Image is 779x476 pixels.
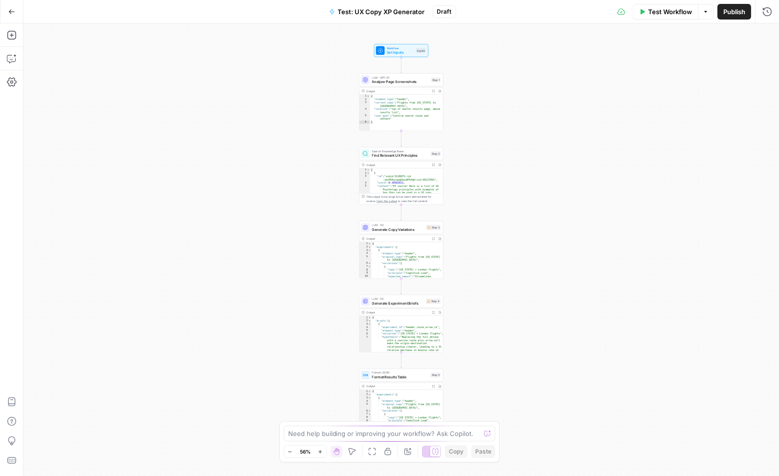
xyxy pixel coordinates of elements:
[359,114,370,121] div: 5
[359,316,371,319] div: 1
[359,322,371,326] div: 3
[359,399,371,403] div: 4
[400,205,402,220] g: Edge from step_2 to step_3
[368,242,371,246] span: Toggle code folding, rows 1 through 25
[359,332,371,335] div: 6
[359,98,370,101] div: 2
[368,316,371,319] span: Toggle code folding, rows 1 through 58
[338,7,425,17] span: Test: UX Copy XP Generator
[359,242,371,246] div: 1
[372,374,428,380] span: Format Results Table
[431,151,441,156] div: Step 2
[387,50,414,55] span: Set Inputs
[359,171,370,175] div: 2
[300,448,311,455] span: 56%
[368,396,371,400] span: Toggle code folding, rows 3 through 23
[359,265,371,269] div: 7
[366,384,428,389] div: Output
[359,262,371,265] div: 6
[359,393,371,396] div: 2
[359,248,371,252] div: 3
[359,295,443,352] div: LLM · O3Generate Experiment BriefsStep 4Output{ "briefs":[ { "experiment_id":"header_route_arrow_...
[372,75,429,80] span: LLM · GPT-4.1
[359,101,370,107] div: 3
[368,248,371,252] span: Toggle code folding, rows 3 through 23
[366,236,428,241] div: Output
[359,175,370,181] div: 3
[372,153,428,158] span: Find Relevant UX Principles
[368,319,371,323] span: Toggle code folding, rows 2 through 57
[359,271,371,275] div: 9
[359,121,370,124] div: 6
[400,131,402,146] g: Edge from step_1 to step_2
[368,393,371,396] span: Toggle code folding, rows 2 through 24
[359,268,371,271] div: 8
[359,390,371,393] div: 1
[372,223,424,227] span: LLM · O3
[366,195,441,204] div: This output is too large & has been abbreviated for review. to view the full content.
[359,95,370,98] div: 1
[368,322,371,326] span: Toggle code folding, rows 3 through 20
[359,396,371,400] div: 3
[368,246,371,249] span: Toggle code folding, rows 2 through 24
[368,262,371,265] span: Toggle code folding, rows 6 through 22
[359,403,371,409] div: 5
[359,147,443,205] div: Search Knowledge BaseFind Relevant UX PrinciplesStep 2Output[ { "id":"vsdid:5128875:rid :jbzPO4qr...
[445,445,467,458] button: Copy
[400,352,402,368] g: Edge from step_4 to step_5
[416,48,426,53] div: Inputs
[359,168,370,172] div: 1
[359,246,371,249] div: 2
[359,329,371,332] div: 5
[372,300,423,306] span: Generate Experiment Briefs
[359,409,371,413] div: 6
[366,310,428,314] div: Output
[368,390,371,393] span: Toggle code folding, rows 1 through 81
[359,181,370,185] div: 4
[367,95,370,98] span: Toggle code folding, rows 1 through 6
[372,149,428,153] span: Search Knowledge Base
[431,373,441,377] div: Step 5
[368,265,371,269] span: Toggle code folding, rows 7 through 11
[359,255,371,262] div: 5
[431,78,441,83] div: Step 1
[359,107,370,114] div: 4
[359,275,371,294] div: 10
[359,221,443,279] div: LLM · O3Generate Copy VariationsStep 3Output{ "experiments":[ { "element_type":"header", "origina...
[437,7,452,16] span: Draft
[633,4,698,20] button: Test Workflow
[359,44,443,57] div: WorkflowSet InputsInputs
[359,413,371,416] div: 7
[372,79,429,84] span: Analyze Page Screenshots
[648,7,692,17] span: Test Workflow
[377,200,397,203] span: Copy the output
[475,447,491,456] span: Paste
[359,419,371,422] div: 9
[387,46,414,50] span: Workflow
[359,319,371,323] div: 2
[372,371,428,375] span: Format JSON
[366,163,428,167] div: Output
[426,225,441,230] div: Step 3
[400,57,402,73] g: Edge from start to step_1
[323,4,431,20] button: Test: UX Copy XP Generator
[372,227,424,232] span: Generate Copy Variations
[359,326,371,329] div: 4
[717,4,751,20] button: Publish
[367,168,370,172] span: Toggle code folding, rows 1 through 7
[359,369,443,426] div: Format JSONFormat Results TableStep 5Output{ "experiments":[ { "element_type":"header", "original...
[449,447,463,456] span: Copy
[368,413,371,416] span: Toggle code folding, rows 7 through 11
[359,416,371,419] div: 8
[400,278,402,294] g: Edge from step_3 to step_4
[368,409,371,413] span: Toggle code folding, rows 6 through 22
[426,299,441,304] div: Step 4
[372,297,423,301] span: LLM · O3
[359,252,371,255] div: 4
[359,73,443,131] div: LLM · GPT-4.1Analyze Page ScreenshotsStep 1Output{ "element_type":"header", "current_copy":"Fligh...
[366,89,428,93] div: Output
[359,335,371,361] div: 7
[723,7,745,17] span: Publish
[471,445,495,458] button: Paste
[367,171,370,175] span: Toggle code folding, rows 2 through 6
